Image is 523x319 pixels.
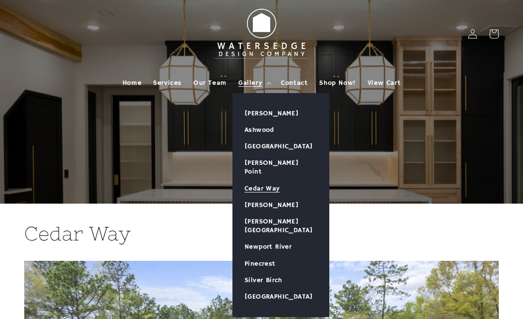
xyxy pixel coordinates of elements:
[275,73,313,93] a: Contact
[117,73,147,93] a: Home
[233,155,329,180] a: [PERSON_NAME] Point
[208,4,315,64] img: Watersedge Design Co
[123,79,141,87] span: Home
[313,73,361,93] a: Shop Now!
[362,73,406,93] a: View Cart
[187,73,232,93] a: Our Team
[232,73,275,93] summary: Gallery
[147,73,187,93] a: Services
[233,272,329,288] a: Silver Birch
[233,122,329,138] a: Ashwood
[319,79,355,87] span: Shop Now!
[153,79,182,87] span: Services
[24,221,499,246] h2: Cedar Way
[233,138,329,155] a: [GEOGRAPHIC_DATA]
[233,288,329,305] a: [GEOGRAPHIC_DATA]
[233,197,329,213] a: [PERSON_NAME]
[233,255,329,272] a: Pinecrest
[368,79,400,87] span: View Cart
[233,180,329,197] a: Cedar Way
[233,105,329,122] a: [PERSON_NAME]
[193,79,227,87] span: Our Team
[281,79,308,87] span: Contact
[233,239,329,255] a: Newport River
[238,79,262,87] span: Gallery
[233,213,329,239] a: [PERSON_NAME][GEOGRAPHIC_DATA]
